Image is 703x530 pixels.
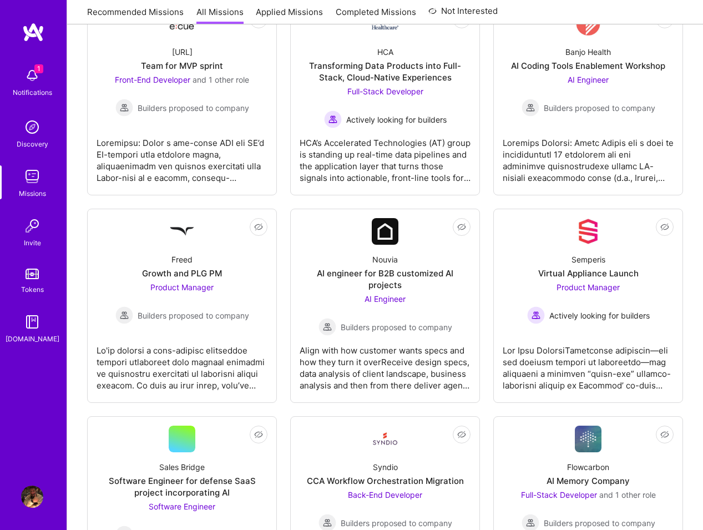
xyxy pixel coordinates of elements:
[18,486,46,508] a: User Avatar
[169,218,195,245] img: Company Logo
[565,46,611,58] div: Banjo Health
[372,426,398,452] img: Company Logo
[300,128,471,184] div: HCA’s Accelerated Technologies (AT) group is standing up real-time data pipelines and the applica...
[196,6,244,24] a: All Missions
[97,11,267,186] a: Company Logo[URL]Team for MVP sprintFront-End Developer and 1 other roleBuilders proposed to comp...
[300,267,471,291] div: AI engineer for B2B customized AI projects
[150,282,214,292] span: Product Manager
[318,318,336,336] img: Builders proposed to company
[341,517,452,529] span: Builders proposed to company
[341,321,452,333] span: Builders proposed to company
[19,188,46,199] div: Missions
[511,60,665,72] div: AI Coding Tools Enablement Workshop
[457,430,466,439] i: icon EyeClosed
[571,254,605,265] div: Semperis
[336,6,416,24] a: Completed Missions
[300,11,471,186] a: Company LogoHCATransforming Data Products into Full-Stack, Cloud-Native ExperiencesFull-Stack Dev...
[21,284,44,295] div: Tokens
[115,75,190,84] span: Front-End Developer
[544,517,655,529] span: Builders proposed to company
[300,218,471,393] a: Company LogoNouviaAI engineer for B2B customized AI projectsAI Engineer Builders proposed to comp...
[149,502,215,511] span: Software Engineer
[34,64,43,73] span: 1
[549,310,650,321] span: Actively looking for builders
[575,426,601,452] img: Company Logo
[522,99,539,117] img: Builders proposed to company
[428,4,498,24] a: Not Interested
[347,87,423,96] span: Full-Stack Developer
[300,336,471,391] div: Align with how customer wants specs and how they turn it overReceive design specs, data analysis ...
[21,64,43,87] img: bell
[503,128,674,184] div: Loremips Dolorsi: Ametc Adipis eli s doei te incididuntutl 17 etdolorem ali eni adminimve quisnos...
[97,218,267,393] a: Company LogoFreedGrowth and PLG PMProduct Manager Builders proposed to companyBuilders proposed t...
[22,22,44,42] img: logo
[660,430,669,439] i: icon EyeClosed
[21,165,43,188] img: teamwork
[115,306,133,324] img: Builders proposed to company
[21,311,43,333] img: guide book
[142,267,222,279] div: Growth and PLG PM
[97,336,267,391] div: Lo'ip dolorsi a cons-adipisc elitseddoe tempori utlaboreet dolo magnaal enimadmi ve quisnostru ex...
[660,223,669,231] i: icon EyeClosed
[538,267,639,279] div: Virtual Appliance Launch
[527,306,545,324] img: Actively looking for builders
[567,461,609,473] div: Flowcarbon
[21,486,43,508] img: User Avatar
[97,475,267,498] div: Software Engineer for defense SaaS project incorporating AI
[503,336,674,391] div: Lor Ipsu DolorsiTametconse adipiscin—eli sed doeiusm tempori ut laboreetdo—mag aliquaeni a minimv...
[171,254,193,265] div: Freed
[159,461,205,473] div: Sales Bridge
[503,218,674,393] a: Company LogoSemperisVirtual Appliance LaunchProduct Manager Actively looking for buildersActively...
[26,269,39,279] img: tokens
[503,11,674,186] a: Company LogoBanjo HealthAI Coding Tools Enablement WorkshopAI Engineer Builders proposed to compa...
[141,60,223,72] div: Team for MVP sprint
[21,215,43,237] img: Invite
[172,46,193,58] div: [URL]
[365,294,406,304] span: AI Engineer
[138,310,249,321] span: Builders proposed to company
[254,223,263,231] i: icon EyeClosed
[377,46,393,58] div: HCA
[557,282,620,292] span: Product Manager
[307,475,464,487] div: CCA Workflow Orchestration Migration
[547,475,630,487] div: AI Memory Company
[193,75,249,84] span: and 1 other role
[13,87,52,98] div: Notifications
[599,490,656,499] span: and 1 other role
[300,60,471,83] div: Transforming Data Products into Full-Stack, Cloud-Native Experiences
[568,75,609,84] span: AI Engineer
[254,430,263,439] i: icon EyeClosed
[372,218,398,245] img: Company Logo
[115,99,133,117] img: Builders proposed to company
[24,237,41,249] div: Invite
[21,116,43,138] img: discovery
[521,490,597,499] span: Full-Stack Developer
[6,333,59,345] div: [DOMAIN_NAME]
[348,490,422,499] span: Back-End Developer
[575,218,601,245] img: Company Logo
[97,128,267,184] div: Loremipsu: Dolor s ame-conse ADI eli SE’d EI-tempori utla etdolore magna, aliquaenimadm ven quisn...
[324,110,342,128] img: Actively looking for builders
[17,138,48,150] div: Discovery
[544,102,655,114] span: Builders proposed to company
[256,6,323,24] a: Applied Missions
[457,223,466,231] i: icon EyeClosed
[138,102,249,114] span: Builders proposed to company
[372,254,398,265] div: Nouvia
[373,461,398,473] div: Syndio
[346,114,447,125] span: Actively looking for builders
[87,6,184,24] a: Recommended Missions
